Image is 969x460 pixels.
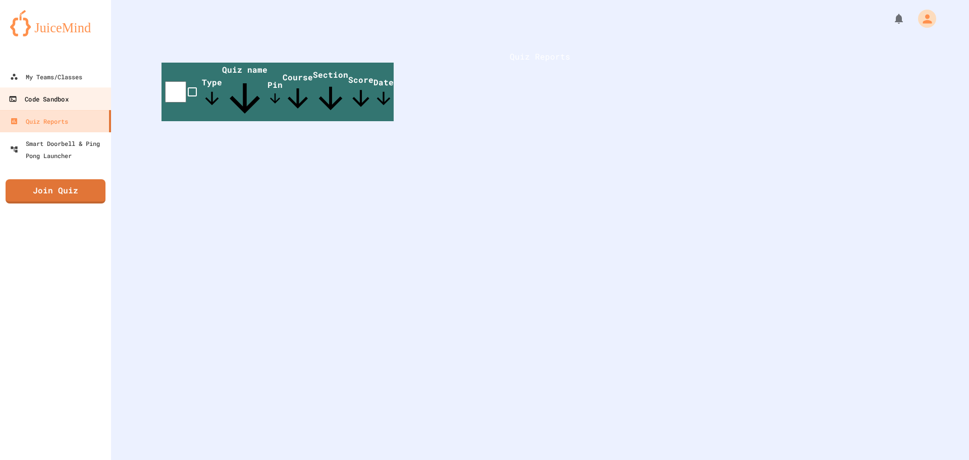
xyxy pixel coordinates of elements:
span: Quiz name [222,64,267,121]
div: Smart Doorbell & Ping Pong Launcher [10,137,107,162]
span: Section [313,69,348,116]
span: Pin [267,79,283,106]
div: Code Sandbox [9,93,68,106]
span: Score [348,74,373,111]
span: Date [373,77,394,109]
img: logo-orange.svg [10,10,101,36]
span: Type [202,77,222,109]
a: Join Quiz [6,179,105,203]
input: select all desserts [165,81,186,103]
div: My Account [907,7,939,30]
div: Quiz Reports [10,115,68,127]
h1: Quiz Reports [161,50,919,63]
div: My Teams/Classes [10,71,82,83]
span: Course [283,72,313,114]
